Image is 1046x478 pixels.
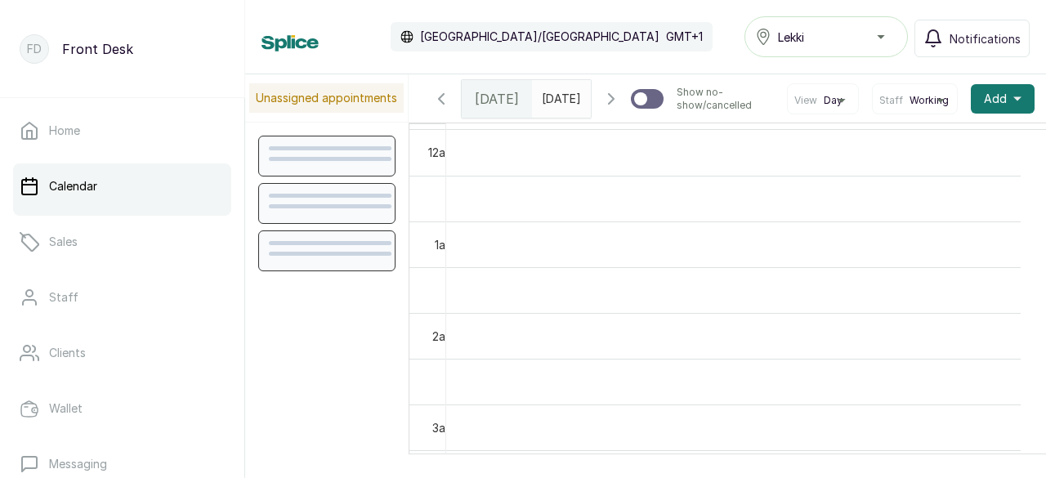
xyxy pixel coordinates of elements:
[971,84,1035,114] button: Add
[13,330,231,376] a: Clients
[425,144,458,161] div: 12am
[879,94,903,107] span: Staff
[13,163,231,209] a: Calendar
[914,20,1030,57] button: Notifications
[879,94,950,107] button: StaffWorking
[910,94,949,107] span: Working
[984,91,1007,107] span: Add
[794,94,817,107] span: View
[49,123,80,139] p: Home
[13,386,231,431] a: Wallet
[677,86,774,112] p: Show no-show/cancelled
[950,30,1021,47] span: Notifications
[778,29,804,46] span: Lekki
[49,400,83,417] p: Wallet
[49,289,78,306] p: Staff
[27,41,42,57] p: FD
[429,328,458,345] div: 2am
[420,29,659,45] p: [GEOGRAPHIC_DATA]/[GEOGRAPHIC_DATA]
[794,94,852,107] button: ViewDay
[249,83,404,113] p: Unassigned appointments
[462,80,532,118] div: [DATE]
[49,234,78,250] p: Sales
[13,219,231,265] a: Sales
[744,16,908,57] button: Lekki
[13,108,231,154] a: Home
[49,456,107,472] p: Messaging
[475,89,519,109] span: [DATE]
[49,178,97,194] p: Calendar
[666,29,703,45] p: GMT+1
[49,345,86,361] p: Clients
[824,94,843,107] span: Day
[13,275,231,320] a: Staff
[429,419,458,436] div: 3am
[62,39,133,59] p: Front Desk
[431,236,458,253] div: 1am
